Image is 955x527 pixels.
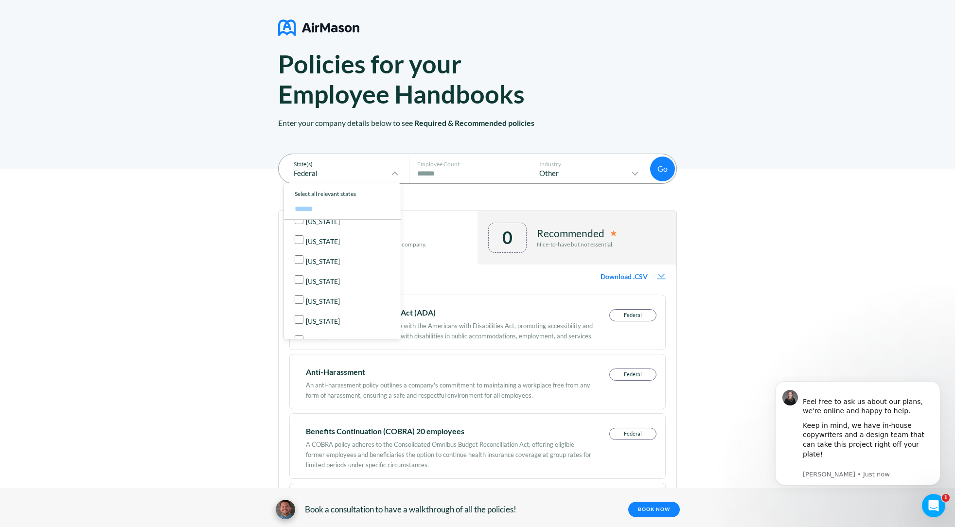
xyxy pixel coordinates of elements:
div: Anti-Harassment [306,369,593,375]
p: Federal [284,169,389,177]
p: Enter your company details below to see [278,109,677,169]
input: [US_STATE] [295,235,303,244]
p: Nice-to-have but not essential. [537,241,617,248]
p: Federal [610,428,656,439]
a: BOOK NOW [628,502,680,517]
div: An anti-harassment policy outlines a company's commitment to maintaining a workplace free from an... [306,375,593,401]
img: download-icon [657,274,666,280]
p: Other [530,169,629,177]
p: Industry [530,161,641,168]
input: [US_STATE] [295,215,303,224]
div: Benefits Continuation (COBRA) 20 employees [306,428,593,435]
p: Employee Count [417,161,518,168]
p: Federal [610,310,656,321]
input: [US_STATE] [295,255,303,264]
img: avatar [276,500,295,519]
p: State(s) [284,161,401,168]
p: [US_STATE] [306,238,340,246]
span: Required & Recommended policies [414,118,534,127]
button: Go [650,157,675,181]
span: 1 [942,494,950,502]
p: Federal [610,369,656,380]
div: An ADA policy ensures compliance with the Americans with Disabilities Act, promoting accessibilit... [306,316,593,341]
p: [US_STATE] [306,258,340,265]
span: Download .CSV [601,273,648,281]
iframe: Intercom notifications message [760,376,955,501]
iframe: Intercom live chat [922,494,945,517]
input: [US_STATE] [295,315,303,324]
h1: Policies for your Employee Handbooks [278,49,563,109]
input: [US_STATE] [295,275,303,284]
img: remmended-icon [611,230,617,236]
input: [US_STATE] [295,295,303,304]
div: 0 [502,228,513,247]
span: Book a consultation to have a walkthrough of all the policies! [305,505,516,514]
div: Americans with Disabilities Act (ADA) [306,309,593,316]
p: [US_STATE] [306,278,340,285]
p: Recommended [537,228,604,239]
p: [US_STATE] [306,338,340,346]
img: logo [278,16,359,40]
p: [US_STATE] [306,298,340,305]
p: [US_STATE] [306,218,340,226]
p: [US_STATE] [306,317,340,325]
div: A COBRA policy adheres to the Consolidated Omnibus Budget Reconciliation Act, offering eligible f... [306,435,593,470]
input: [US_STATE] [295,335,303,344]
